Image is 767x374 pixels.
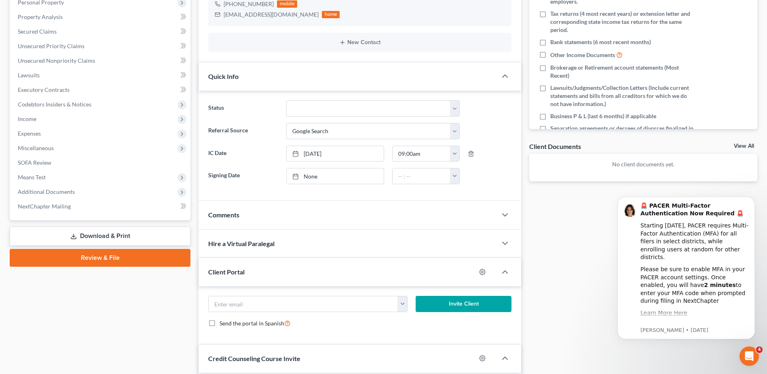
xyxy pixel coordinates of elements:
button: New Contact [215,39,505,46]
a: Unsecured Nonpriority Claims [11,53,190,68]
span: NextChapter Mailing [18,203,71,210]
div: mobile [277,0,297,8]
span: Secured Claims [18,28,57,35]
a: Executory Contracts [11,83,190,97]
label: IC Date [204,146,282,162]
span: Brokerage or Retirement account statements (Most Recent) [550,64,693,80]
span: Codebtors Insiders & Notices [18,101,91,108]
label: Referral Source [204,123,282,139]
span: Send the portal in Spanish [220,320,284,327]
span: Business P & L (last 6 months) if applicable [550,112,656,120]
span: Tax returns (4 most recent years) or extension letter and corresponding state income tax returns ... [550,10,693,34]
span: Other Income Documents [550,51,615,59]
span: Property Analysis [18,13,63,20]
span: Client Portal [208,268,245,276]
input: -- : -- [393,146,450,161]
label: Status [204,100,282,117]
span: Executory Contracts [18,86,70,93]
input: -- : -- [393,168,450,184]
button: Invite Client [416,296,511,312]
span: Quick Info [208,72,239,80]
span: Lawsuits [18,72,40,79]
a: Download & Print [10,227,190,246]
span: Lawsuits/Judgments/Collection Letters (Include current statements and bills from all creditors fo... [550,84,693,108]
span: Income [18,115,36,122]
a: Unsecured Priority Claims [11,39,190,53]
span: Comments [208,211,239,219]
iframe: Intercom live chat [740,346,759,366]
a: Secured Claims [11,24,190,39]
a: [DATE] [287,146,384,161]
a: Property Analysis [11,10,190,24]
div: home [322,11,340,18]
iframe: Intercom notifications message [605,185,767,352]
div: Client Documents [529,142,581,151]
span: Unsecured Nonpriority Claims [18,57,95,64]
a: NextChapter Mailing [11,199,190,214]
p: No client documents yet. [536,160,751,168]
a: SOFA Review [11,155,190,170]
span: Credit Counseling Course Invite [208,355,300,362]
input: Enter email [209,296,397,312]
span: Miscellaneous [18,144,54,151]
span: Bank statements (6 most recent months) [550,38,651,46]
a: Lawsuits [11,68,190,83]
span: Separation agreements or decrees of divorces finalized in the past 2 years [550,124,693,140]
span: SOFA Review [18,159,51,166]
a: View All [734,143,754,149]
span: Unsecured Priority Claims [18,42,85,49]
span: Means Test [18,174,46,181]
label: Signing Date [204,168,282,184]
div: [EMAIL_ADDRESS][DOMAIN_NAME] [224,11,319,19]
span: Additional Documents [18,188,75,195]
span: Hire a Virtual Paralegal [208,240,275,247]
span: Expenses [18,130,41,137]
a: Review & File [10,249,190,267]
span: 4 [756,346,763,353]
a: None [287,168,384,184]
